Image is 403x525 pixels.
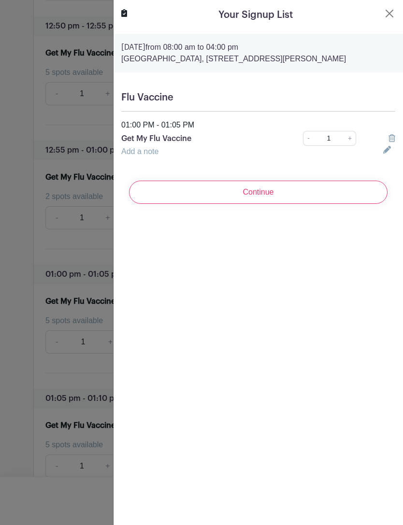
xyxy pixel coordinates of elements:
div: 01:00 PM - 01:05 PM [115,119,401,131]
a: + [344,131,356,146]
p: from 08:00 am to 04:00 pm [121,42,395,53]
button: Close [384,8,395,19]
a: Add a note [121,147,158,156]
input: Continue [129,181,388,204]
h5: Your Signup List [218,8,293,22]
strong: [DATE] [121,43,145,51]
h5: Flu Vaccine [121,92,395,103]
p: Get My Flu Vaccine [121,133,276,144]
p: [GEOGRAPHIC_DATA], [STREET_ADDRESS][PERSON_NAME] [121,53,395,65]
a: - [303,131,314,146]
